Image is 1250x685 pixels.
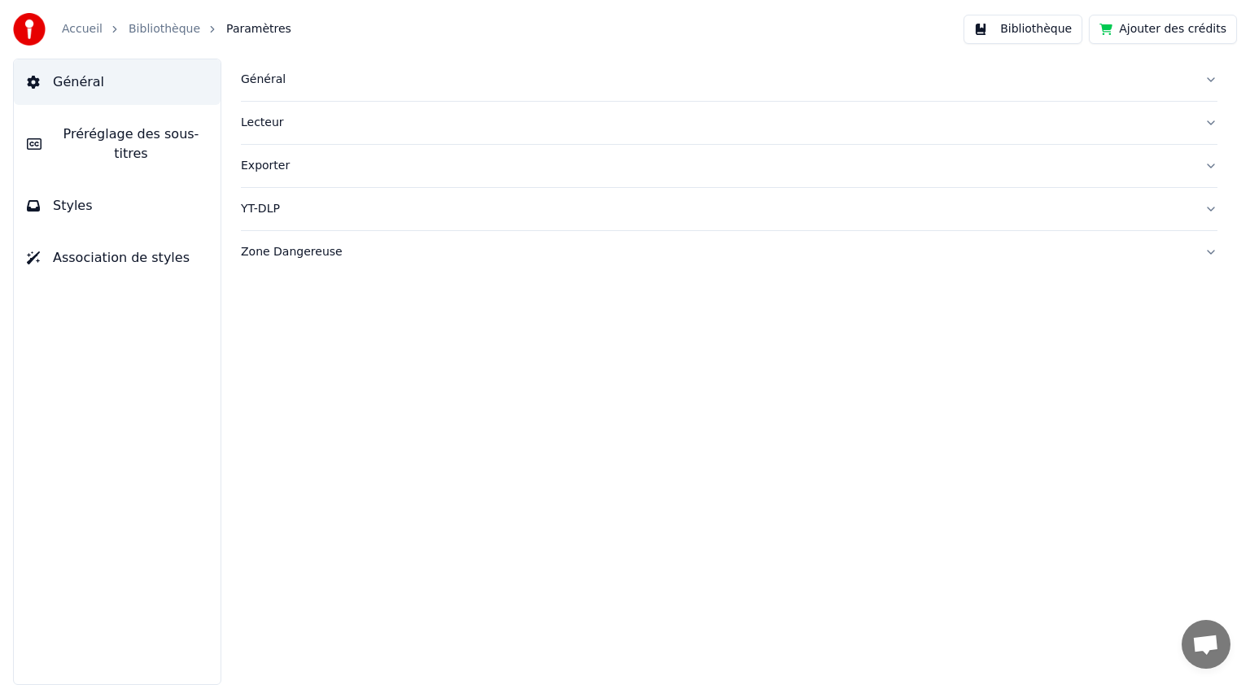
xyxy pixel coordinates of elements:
button: Styles [14,183,221,229]
nav: breadcrumb [62,21,291,37]
button: Bibliothèque [964,15,1082,44]
span: Association de styles [53,248,190,268]
button: Lecteur [241,102,1217,144]
span: Préréglage des sous-titres [55,124,208,164]
div: YT-DLP [241,201,1191,217]
button: Association de styles [14,235,221,281]
button: Général [241,59,1217,101]
span: Général [53,72,104,92]
button: Préréglage des sous-titres [14,111,221,177]
button: Général [14,59,221,105]
a: Accueil [62,21,103,37]
button: Ajouter des crédits [1089,15,1237,44]
div: Exporter [241,158,1191,174]
button: Exporter [241,145,1217,187]
span: Styles [53,196,93,216]
button: Zone Dangereuse [241,231,1217,273]
div: Général [241,72,1191,88]
div: Lecteur [241,115,1191,131]
button: YT-DLP [241,188,1217,230]
span: Paramètres [226,21,291,37]
a: Bibliothèque [129,21,200,37]
div: Zone Dangereuse [241,244,1191,260]
img: youka [13,13,46,46]
div: Ouvrir le chat [1182,620,1230,669]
